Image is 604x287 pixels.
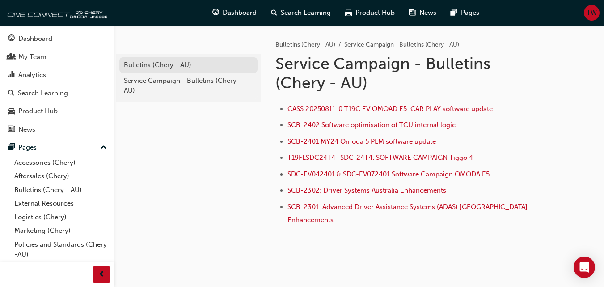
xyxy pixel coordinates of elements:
a: guage-iconDashboard [205,4,264,22]
button: TW [584,5,600,21]
a: SCB-2402 Software optimisation of TCU internal logic [287,121,456,129]
span: news-icon [409,7,416,18]
div: Search Learning [18,88,68,99]
span: Pages [461,8,479,18]
div: Bulletins (Chery - AU) [124,60,253,70]
a: SCB-2401 MY24 Omoda 5 PLM software update [287,137,436,146]
a: Marketing (Chery) [11,224,110,238]
span: Dashboard [223,8,257,18]
a: Logistics (Chery) [11,210,110,224]
span: Product Hub [355,8,395,18]
div: Analytics [18,70,46,80]
a: SDC-EV042401 & SDC-EV072401 Software Campaign OMODA E5 [287,170,490,178]
a: Dashboard [4,30,110,47]
span: pages-icon [451,7,457,18]
a: Service Campaign - Bulletins (Chery - AU) [119,73,258,99]
div: Open Intercom Messenger [574,257,595,278]
span: guage-icon [212,7,219,18]
a: car-iconProduct Hub [338,4,402,22]
div: Service Campaign - Bulletins (Chery - AU) [124,76,253,96]
span: people-icon [8,53,15,61]
a: My Team [4,49,110,65]
a: T19FLSDC24T4- SDC-24T4: SOFTWARE CAMPAIGN Tiggo 4 [287,154,473,162]
button: Pages [4,139,110,156]
div: Dashboard [18,34,52,44]
span: chart-icon [8,71,15,79]
a: SCB-2302: Driver Systems Australia Enhancements [287,186,446,194]
div: Pages [18,142,37,153]
a: Technical Hub Workshop information [11,261,110,285]
li: Service Campaign - Bulletins (Chery - AU) [344,40,459,50]
span: Search Learning [281,8,331,18]
span: up-icon [101,142,107,154]
span: pages-icon [8,144,15,152]
span: guage-icon [8,35,15,43]
span: search-icon [271,7,277,18]
span: car-icon [345,7,352,18]
a: Accessories (Chery) [11,156,110,170]
img: oneconnect [4,4,107,21]
a: Search Learning [4,85,110,102]
a: search-iconSearch Learning [264,4,338,22]
a: Bulletins (Chery - AU) [275,41,335,48]
a: Bulletins (Chery - AU) [119,57,258,73]
a: Policies and Standards (Chery -AU) [11,238,110,261]
span: search-icon [8,90,14,98]
div: My Team [18,52,46,62]
span: prev-icon [98,269,105,280]
div: News [18,124,35,135]
a: SCB-2301: Advanced Driver Assistance Systems (ADAS) [GEOGRAPHIC_DATA] Enhancements [287,203,529,224]
h1: Service Campaign - Bulletins (Chery - AU) [275,54,536,93]
a: Product Hub [4,103,110,120]
a: CASS 20250811-0 T19C EV OMOAD E5 CAR PLAY software update [287,105,493,113]
a: Bulletins (Chery - AU) [11,183,110,197]
span: car-icon [8,107,15,116]
a: News [4,121,110,138]
a: Analytics [4,67,110,83]
span: news-icon [8,126,15,134]
a: Aftersales (Chery) [11,169,110,183]
a: news-iconNews [402,4,443,22]
div: Product Hub [18,106,58,116]
span: TW [587,8,597,18]
button: DashboardMy TeamAnalyticsSearch LearningProduct HubNews [4,29,110,139]
span: News [419,8,436,18]
a: pages-iconPages [443,4,486,22]
a: External Resources [11,197,110,210]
